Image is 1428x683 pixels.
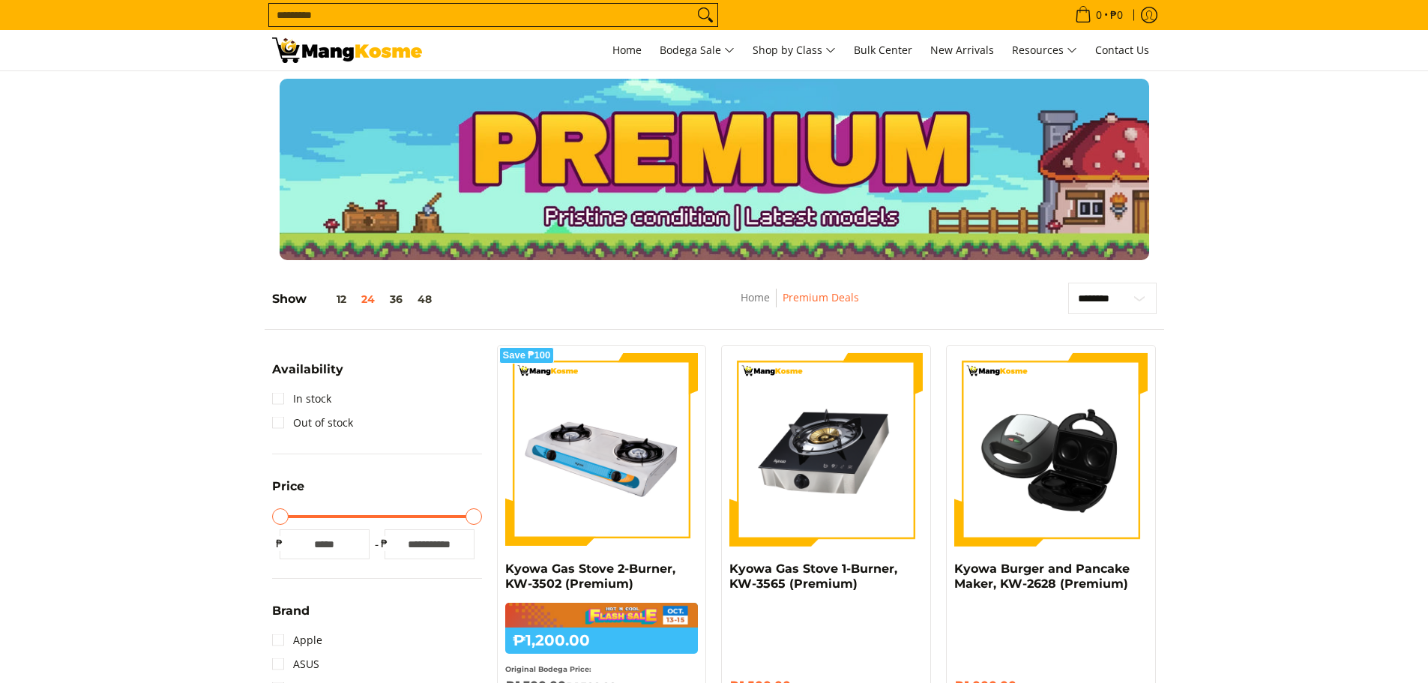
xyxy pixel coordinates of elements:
[923,30,1001,70] a: New Arrivals
[638,289,962,322] nav: Breadcrumbs
[272,292,439,307] h5: Show
[660,41,735,60] span: Bodega Sale
[1004,30,1085,70] a: Resources
[272,37,422,63] img: Premium Deals: Best Premium Home Appliances Sale l Mang Kosme
[1012,41,1077,60] span: Resources
[272,536,287,551] span: ₱
[272,481,304,493] span: Price
[854,43,912,57] span: Bulk Center
[652,30,742,70] a: Bodega Sale
[1108,10,1125,20] span: ₱0
[505,562,675,591] a: Kyowa Gas Stove 2-Burner, KW-3502 (Premium)
[505,665,591,673] small: Original Bodega Price:
[272,481,304,504] summary: Open
[753,41,836,60] span: Shop by Class
[954,353,1148,547] img: kyowa-burger-and-pancake-maker-premium-full-view-mang-kosme
[272,628,322,652] a: Apple
[605,30,649,70] a: Home
[729,353,923,547] img: kyowa-tempered-glass-single-gas-burner-full-view-mang-kosme
[354,293,382,305] button: 24
[741,290,770,304] a: Home
[382,293,410,305] button: 36
[745,30,843,70] a: Shop by Class
[693,4,717,26] button: Search
[272,411,353,435] a: Out of stock
[272,364,343,387] summary: Open
[505,353,699,547] img: kyowa-2-burner-gas-stove-stainless-steel-premium-full-view-mang-kosme
[272,605,310,617] span: Brand
[272,652,319,676] a: ASUS
[272,364,343,376] span: Availability
[612,43,642,57] span: Home
[846,30,920,70] a: Bulk Center
[1070,7,1127,23] span: •
[1095,43,1149,57] span: Contact Us
[437,30,1157,70] nav: Main Menu
[505,628,699,654] h6: ₱1,200.00
[954,562,1130,591] a: Kyowa Burger and Pancake Maker, KW-2628 (Premium)
[272,605,310,628] summary: Open
[307,293,354,305] button: 12
[410,293,439,305] button: 48
[1088,30,1157,70] a: Contact Us
[783,290,859,304] a: Premium Deals
[272,387,331,411] a: In stock
[1094,10,1104,20] span: 0
[930,43,994,57] span: New Arrivals
[377,536,392,551] span: ₱
[503,351,551,360] span: Save ₱100
[729,562,897,591] a: Kyowa Gas Stove 1-Burner, KW-3565 (Premium)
